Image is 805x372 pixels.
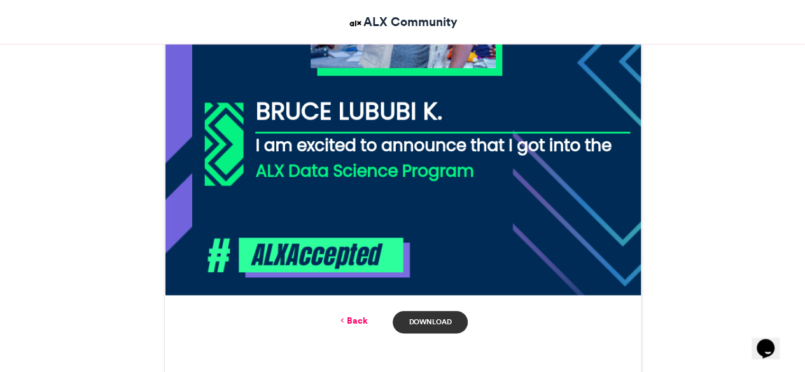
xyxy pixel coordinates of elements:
img: ALX Community [347,15,363,31]
a: ALX Community [347,13,458,31]
a: Download [393,311,467,333]
a: Back [337,314,367,327]
iframe: chat widget [752,321,792,359]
